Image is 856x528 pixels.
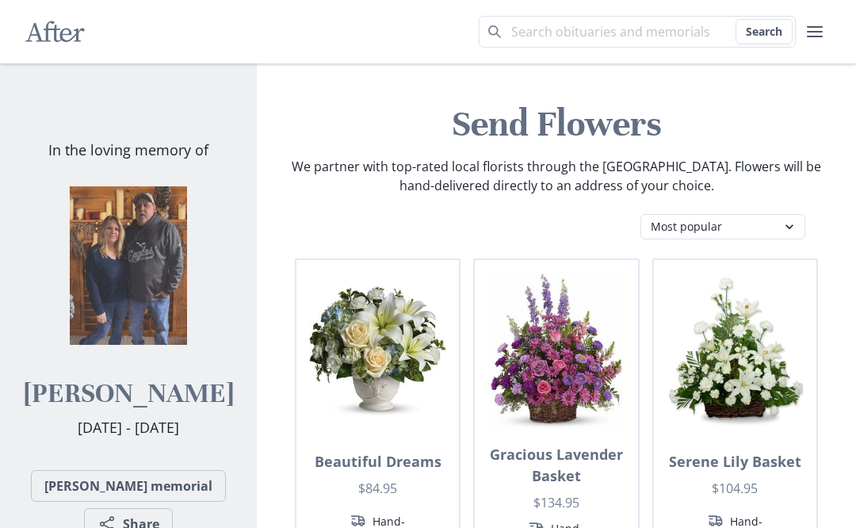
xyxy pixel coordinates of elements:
[290,157,823,195] p: We partner with top-rated local florists through the [GEOGRAPHIC_DATA]. Flowers will be hand-deli...
[269,101,843,147] h1: Send Flowers
[736,19,793,44] button: Search
[640,214,805,239] select: Category filter
[48,140,208,161] p: In the loving memory of
[78,418,179,437] span: [DATE] - [DATE]
[799,16,831,48] button: user menu
[24,377,234,411] h2: [PERSON_NAME]
[49,186,208,345] img: Todd
[31,470,226,502] a: [PERSON_NAME] memorial
[479,16,796,48] input: Search term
